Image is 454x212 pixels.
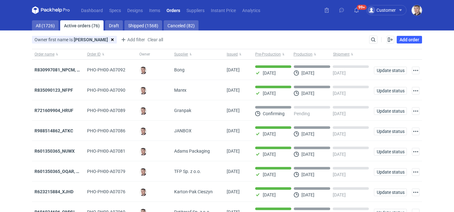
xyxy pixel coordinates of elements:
span: 07/08/2025 [227,108,240,113]
img: Maciej Sikora [139,148,147,156]
p: [DATE] [263,131,276,136]
p: [DATE] [301,152,314,157]
span: Issued [227,52,238,57]
img: Maciej Sikora [139,168,147,176]
svg: Packhelp Pro [32,6,70,14]
span: PHO-PH00-A07081 [87,149,125,154]
button: 99+ [351,5,362,15]
span: Clear all [148,37,163,42]
img: Maciej Sikora [139,128,147,135]
a: Specs [106,6,124,14]
div: TFP Sp. z o.o. [172,161,224,182]
img: Maciej Sikora [412,5,422,16]
strong: R721609904_HRUF [35,108,73,113]
a: Suppliers [183,6,208,14]
button: Actions [412,168,419,176]
span: Bong [174,67,185,73]
span: Production [293,52,312,57]
span: PHO-PH00-A07092 [87,67,125,72]
span: Update status [377,170,404,174]
div: Customer [368,6,396,14]
span: Supplier [174,52,188,57]
button: Pre-Production [253,49,292,59]
button: Actions [412,148,419,156]
a: Orders [163,6,183,14]
p: Confirming [263,111,285,116]
button: Order name [32,49,85,59]
p: [DATE] [301,131,314,136]
button: Actions [412,189,419,196]
button: Update status [374,87,407,95]
span: Marex [174,87,186,93]
span: Update status [377,68,404,73]
img: Maciej Sikora [139,107,147,115]
span: 06/08/2025 [227,169,240,174]
p: [DATE] [333,192,346,197]
span: Karton-Pak Cieszyn [174,189,213,195]
button: Update status [374,128,407,135]
img: Maciej Sikora [139,189,147,196]
strong: R835090123_NFPF [35,88,73,93]
strong: R623215884_XJHD [35,189,73,194]
a: Designs [124,6,146,14]
a: Canceled (82) [164,20,199,30]
div: Bong [172,60,224,80]
a: Instant Price [208,6,239,14]
a: Analytics [239,6,263,14]
button: Update status [374,67,407,74]
button: Shipment [332,49,371,59]
button: Issued [224,49,253,59]
span: Adams Packaging [174,148,210,154]
a: R601350365_OQAR, MXDH [35,169,89,174]
input: Search [369,36,390,43]
span: 06/08/2025 [227,149,240,154]
button: Owner first name Is [PERSON_NAME] [32,36,108,43]
div: Adams Packaging [172,141,224,161]
span: TFP Sp. z o.o. [174,168,201,175]
span: 07/08/2025 [227,88,240,93]
p: [DATE] [333,70,346,76]
span: Pre-Production [255,52,281,57]
div: Granpak [172,100,224,121]
span: 08/08/2025 [227,67,240,72]
button: Update status [374,168,407,176]
span: Granpak [174,107,191,114]
button: Actions [412,107,419,115]
p: Pending [294,111,310,116]
strong: R830997081_NPCM, YIOI [35,67,85,72]
p: [DATE] [263,172,276,177]
a: Draft [105,20,123,30]
button: Actions [412,128,419,135]
p: [DATE] [333,172,346,177]
span: Update status [377,109,404,113]
span: JANBOX [174,128,192,134]
span: PHO-PH00-A07090 [87,88,125,93]
p: [DATE] [263,192,276,197]
a: Dashboard [78,6,106,14]
button: Supplier [172,49,224,59]
div: Marex [172,80,224,100]
button: Update status [374,107,407,115]
img: Maciej Sikora [139,67,147,74]
span: Order name [35,52,54,57]
p: [DATE] [263,152,276,157]
p: [DATE] [301,192,314,197]
span: Update status [377,89,404,93]
div: Owner first name Is [32,36,108,43]
p: [DATE] [301,70,314,76]
button: Update status [374,148,407,156]
p: [DATE] [263,70,276,76]
span: Add filter [120,36,145,43]
button: Actions [412,67,419,74]
button: Update status [374,189,407,196]
span: PHO-PH00-A07086 [87,128,125,133]
button: Add filter [119,36,145,43]
p: [DATE] [301,91,314,96]
p: [DATE] [333,152,346,157]
span: Update status [377,190,404,195]
img: Maciej Sikora [139,87,147,95]
span: 05/08/2025 [227,189,240,194]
